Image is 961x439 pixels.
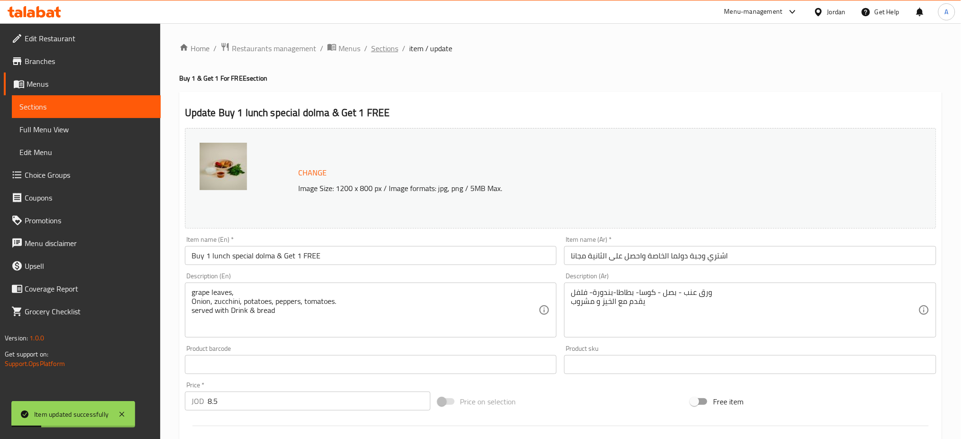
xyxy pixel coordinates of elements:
[4,73,161,95] a: Menus
[294,163,330,183] button: Change
[12,141,161,164] a: Edit Menu
[409,43,453,54] span: item / update
[4,50,161,73] a: Branches
[29,332,44,344] span: 1.0.0
[364,43,367,54] li: /
[25,215,153,226] span: Promotions
[185,106,936,120] h2: Update Buy 1 lunch special dolma & Get 1 FREE
[4,186,161,209] a: Coupons
[5,357,65,370] a: Support.OpsPlatform
[19,124,153,135] span: Full Menu View
[34,409,109,420] div: Item updated successfully
[827,7,846,17] div: Jordan
[4,277,161,300] a: Coverage Report
[564,246,936,265] input: Enter name Ar
[192,288,539,333] textarea: grape leaves, Onion, zucchini, potatoes, peppers, tomatoes. served with Drink & bread
[200,143,247,190] img: WhatsApp_Image_20250924_a638942983773966481.jpg
[185,246,557,265] input: Enter name En
[402,43,405,54] li: /
[213,43,217,54] li: /
[327,42,360,55] a: Menus
[5,348,48,360] span: Get support on:
[179,42,942,55] nav: breadcrumb
[179,73,942,83] h4: Buy 1 & Get 1 For FREE section
[4,232,161,255] a: Menu disclaimer
[25,192,153,203] span: Coupons
[19,101,153,112] span: Sections
[298,166,327,180] span: Change
[220,42,316,55] a: Restaurants management
[12,118,161,141] a: Full Menu View
[339,43,360,54] span: Menus
[4,209,161,232] a: Promotions
[25,169,153,181] span: Choice Groups
[25,33,153,44] span: Edit Restaurant
[460,396,516,407] span: Price on selection
[27,78,153,90] span: Menus
[19,146,153,158] span: Edit Menu
[320,43,323,54] li: /
[25,306,153,317] span: Grocery Checklist
[208,392,430,411] input: Please enter price
[571,288,918,333] textarea: ورق عنب - بصل - كوسا- بطاطا-بندورة- فلفل يقدم مع الخيز و مشروب
[371,43,398,54] a: Sections
[945,7,949,17] span: A
[232,43,316,54] span: Restaurants management
[564,355,936,374] input: Please enter product sku
[12,95,161,118] a: Sections
[25,55,153,67] span: Branches
[179,43,210,54] a: Home
[294,183,836,194] p: Image Size: 1200 x 800 px / Image formats: jpg, png / 5MB Max.
[192,395,204,407] p: JOD
[724,6,783,18] div: Menu-management
[4,27,161,50] a: Edit Restaurant
[25,283,153,294] span: Coverage Report
[4,300,161,323] a: Grocery Checklist
[25,260,153,272] span: Upsell
[4,164,161,186] a: Choice Groups
[4,255,161,277] a: Upsell
[185,355,557,374] input: Please enter product barcode
[713,396,743,407] span: Free item
[25,238,153,249] span: Menu disclaimer
[5,332,28,344] span: Version:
